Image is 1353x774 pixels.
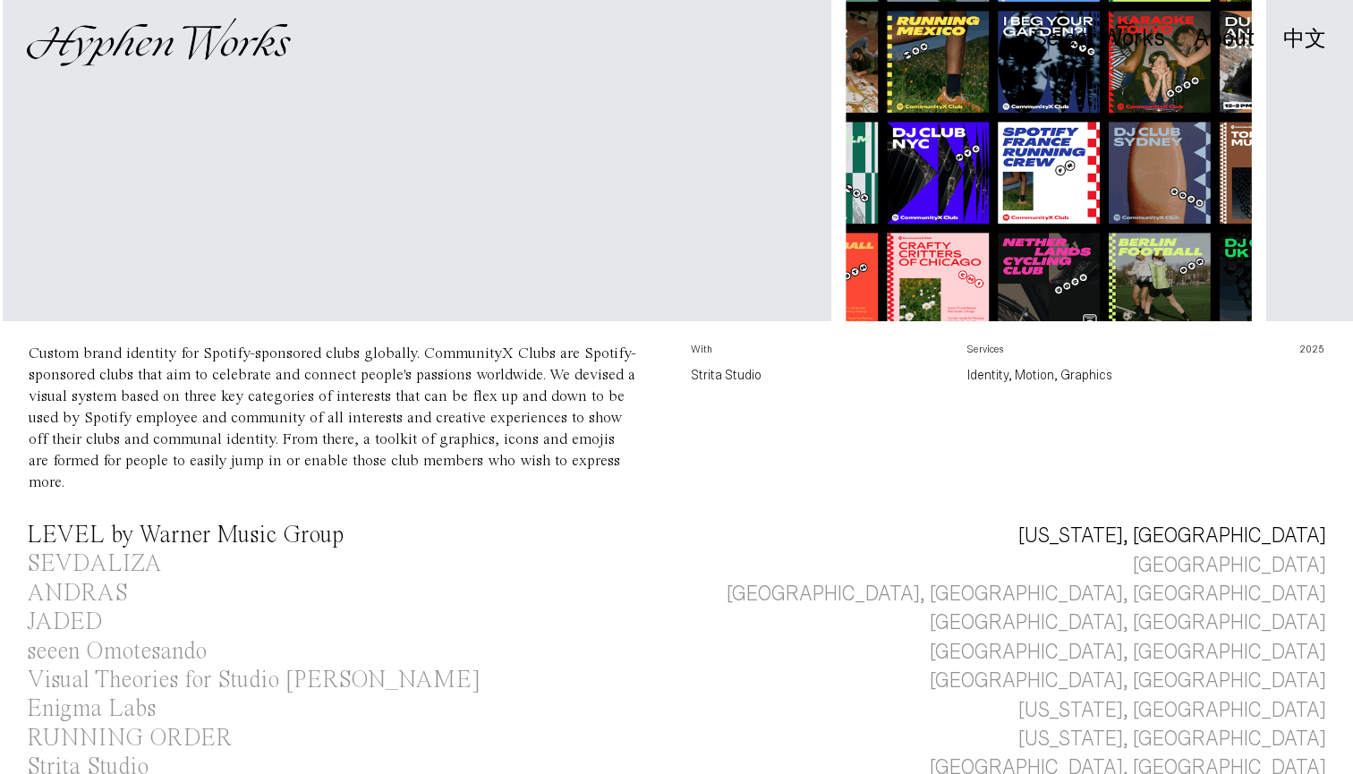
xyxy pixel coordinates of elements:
div: seeen Omotesando [27,640,207,664]
div: [US_STATE], [GEOGRAPHIC_DATA] [1018,696,1326,725]
img: Hyphen Works [27,18,291,66]
div: Custom brand identity for Spotify-sponsored clubs globally. CommunityX Clubs are Spotify-sponsore... [29,345,636,490]
div: Visual Theories for Studio [PERSON_NAME] [27,668,481,693]
p: With [691,343,939,364]
a: Select Works [1033,30,1165,49]
div: RUNNING ORDER [27,727,232,751]
a: 中文 [1283,29,1326,48]
div: [GEOGRAPHIC_DATA], [GEOGRAPHIC_DATA] [930,608,1326,637]
p: Identity, Motion, Graphics [967,364,1215,386]
div: [US_STATE], [GEOGRAPHIC_DATA] [1018,522,1326,550]
div: About [1194,26,1255,51]
div: LEVEL by Warner Music Group [27,523,344,548]
div: [US_STATE], [GEOGRAPHIC_DATA] [1018,725,1326,753]
a: About [1194,30,1255,49]
p: Strita Studio [691,364,939,386]
div: Enigma Labs [27,697,156,721]
div: JADED [27,610,103,634]
div: Select Works [1033,26,1165,51]
div: ANDRAS [27,582,128,606]
div: [GEOGRAPHIC_DATA], [GEOGRAPHIC_DATA] [930,638,1326,667]
div: [GEOGRAPHIC_DATA], [GEOGRAPHIC_DATA] [930,667,1326,695]
p: 2025 [1244,343,1324,364]
div: [GEOGRAPHIC_DATA] [1133,551,1326,580]
div: [GEOGRAPHIC_DATA], [GEOGRAPHIC_DATA], [GEOGRAPHIC_DATA] [727,580,1326,608]
p: Services [967,343,1215,364]
div: SEVDALIZA [27,552,162,576]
